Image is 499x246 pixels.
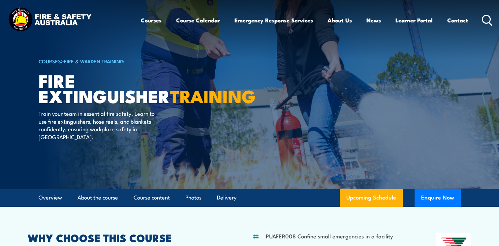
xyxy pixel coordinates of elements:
[415,189,461,207] button: Enquire Now
[39,57,61,65] a: COURSES
[134,189,170,206] a: Course content
[39,109,159,140] p: Train your team in essential fire safety. Learn to use fire extinguishers, hose reels, and blanke...
[340,189,403,207] a: Upcoming Schedule
[64,57,124,65] a: Fire & Warden Training
[39,57,202,65] h6: >
[266,232,393,240] li: PUAFER008 Confine small emergencies in a facility
[447,12,468,29] a: Contact
[327,12,352,29] a: About Us
[39,73,202,103] h1: Fire Extinguisher
[141,12,162,29] a: Courses
[217,189,236,206] a: Delivery
[176,12,220,29] a: Course Calendar
[366,12,381,29] a: News
[395,12,433,29] a: Learner Portal
[170,82,256,109] strong: TRAINING
[78,189,118,206] a: About the course
[28,233,220,242] h2: WHY CHOOSE THIS COURSE
[234,12,313,29] a: Emergency Response Services
[185,189,202,206] a: Photos
[39,189,62,206] a: Overview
